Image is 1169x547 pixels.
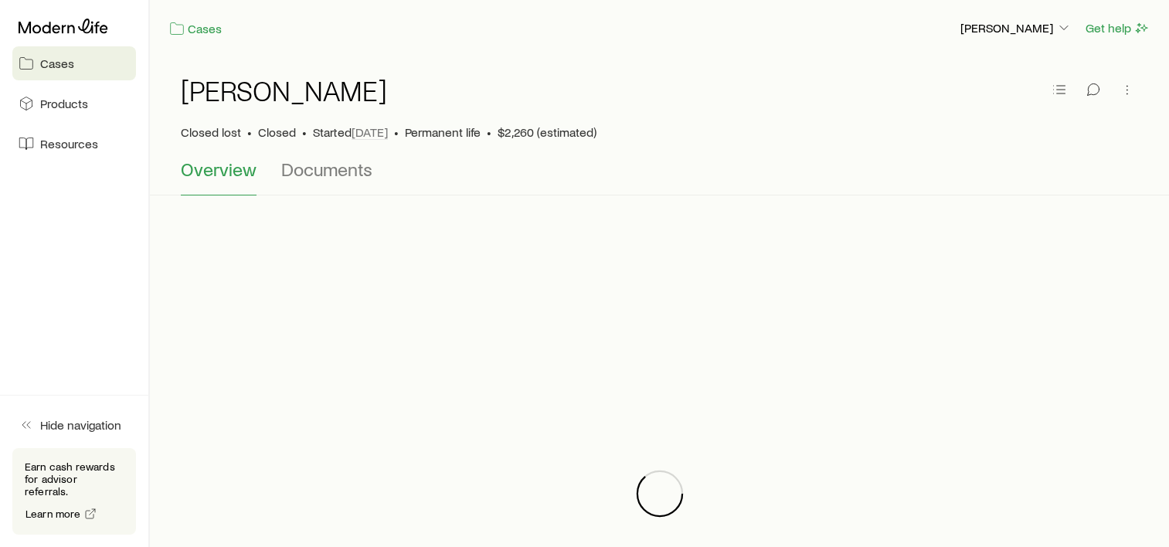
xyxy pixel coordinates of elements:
div: Case details tabs [181,158,1138,195]
span: • [487,124,491,140]
span: • [302,124,307,140]
span: • [247,124,252,140]
p: Earn cash rewards for advisor referrals. [25,460,124,498]
h1: [PERSON_NAME] [181,75,387,106]
span: Permanent life [405,124,481,140]
span: Overview [181,158,257,180]
span: • [394,124,399,140]
p: [PERSON_NAME] [960,20,1072,36]
a: Resources [12,127,136,161]
span: Learn more [25,508,81,519]
span: Cases [40,56,74,71]
p: Closed lost [181,124,241,140]
span: Products [40,96,88,111]
span: Documents [281,158,372,180]
span: Hide navigation [40,417,121,433]
a: Cases [168,20,223,38]
span: Resources [40,136,98,151]
span: [DATE] [352,124,388,140]
button: Hide navigation [12,408,136,442]
span: Closed [258,124,296,140]
a: Products [12,87,136,121]
span: $2,260 (estimated) [498,124,596,140]
div: Earn cash rewards for advisor referrals.Learn more [12,448,136,535]
p: Started [313,124,388,140]
a: Cases [12,46,136,80]
button: [PERSON_NAME] [960,19,1072,38]
button: Get help [1085,19,1150,37]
